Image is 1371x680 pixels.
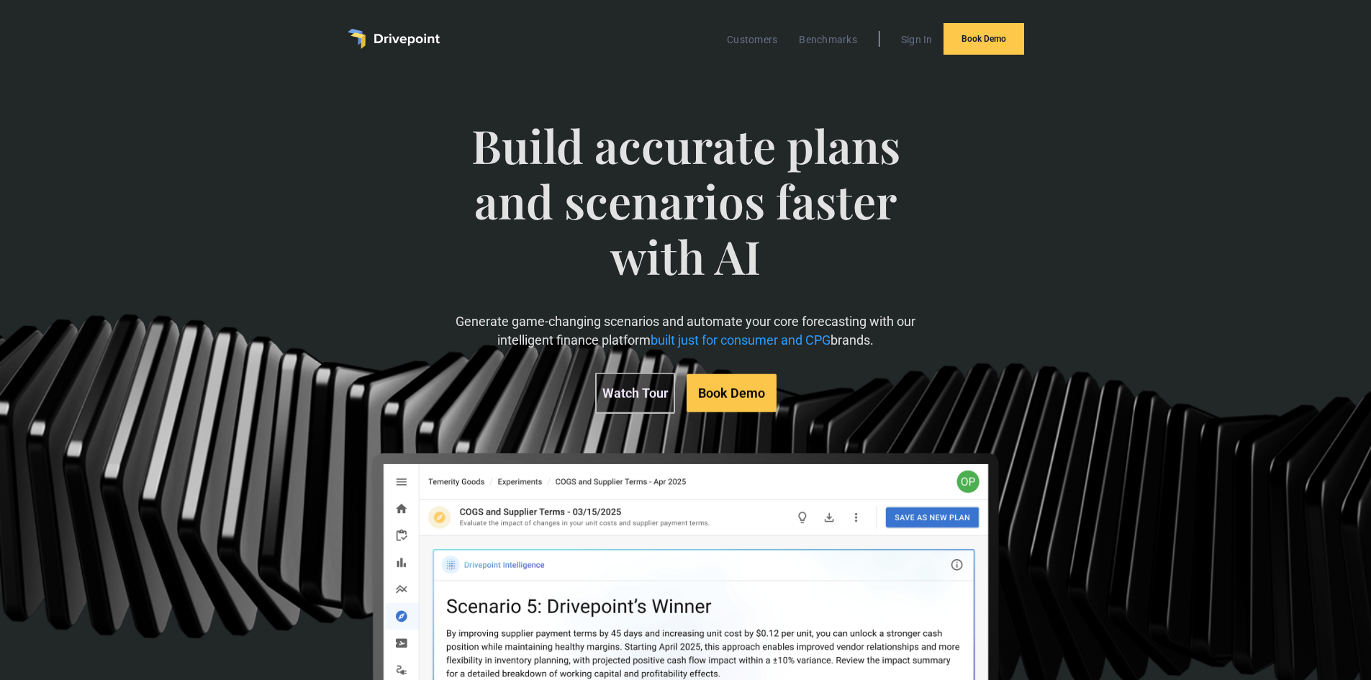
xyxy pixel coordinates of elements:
[651,332,831,348] span: built just for consumer and CPG
[894,30,940,49] a: Sign In
[792,30,864,49] a: Benchmarks
[595,372,675,413] a: Watch Tour
[687,373,777,412] a: Book Demo
[449,118,922,312] span: Build accurate plans and scenarios faster with AI
[348,29,440,49] a: home
[449,312,922,348] p: Generate game-changing scenarios and automate your core forecasting with our intelligent finance ...
[944,23,1024,55] a: Book Demo
[720,30,784,49] a: Customers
